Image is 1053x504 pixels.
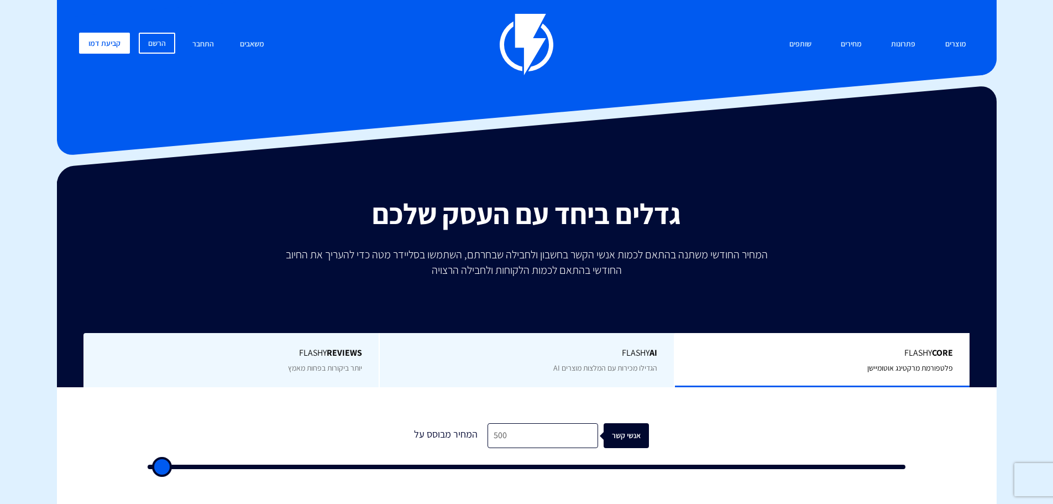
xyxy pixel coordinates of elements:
a: מוצרים [937,33,975,56]
a: קביעת דמו [79,33,130,54]
span: Flashy [100,347,362,360]
a: הרשם [139,33,175,54]
b: AI [649,347,657,358]
b: Core [932,347,953,358]
div: המחיר מבוסס על [405,423,488,448]
a: התחבר [184,33,222,56]
span: הגדילו מכירות עם המלצות מוצרים AI [553,363,657,373]
span: פלטפורמת מרקטינג אוטומיישן [867,363,953,373]
div: אנשי קשר [612,423,657,448]
b: REVIEWS [327,347,362,358]
span: יותר ביקורות בפחות מאמץ [288,363,362,373]
a: פתרונות [883,33,924,56]
a: שותפים [781,33,820,56]
a: מחירים [832,33,870,56]
p: המחיר החודשי משתנה בהתאם לכמות אנשי הקשר בחשבון ולחבילה שבחרתם, השתמשו בסליידר מטה כדי להעריך את ... [278,247,776,278]
a: משאבים [232,33,273,56]
h2: גדלים ביחד עם העסק שלכם [65,198,988,230]
span: Flashy [396,347,658,360]
span: Flashy [691,347,953,360]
